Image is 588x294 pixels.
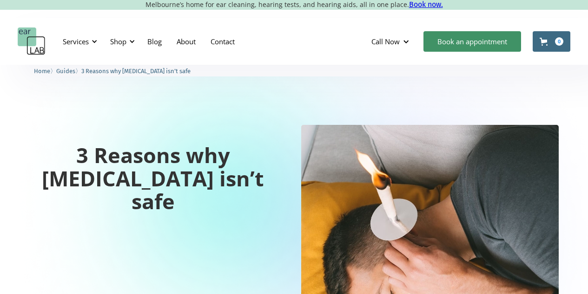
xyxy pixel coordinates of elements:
div: 0 [555,37,563,46]
a: About [169,28,203,55]
li: 〉 [56,66,81,76]
a: Contact [203,28,242,55]
div: Services [63,37,89,46]
a: Home [34,66,50,75]
h1: 3 Reasons why [MEDICAL_DATA] isn’t safe [29,144,277,213]
div: Services [57,27,100,55]
div: Call Now [371,37,400,46]
a: home [18,27,46,55]
a: Guides [56,66,75,75]
li: 〉 [34,66,56,76]
span: Home [34,68,50,75]
span: Guides [56,68,75,75]
a: Blog [140,28,169,55]
a: Book an appointment [423,31,521,52]
div: Call Now [364,27,419,55]
a: Open cart [533,31,570,52]
div: Shop [105,27,138,55]
a: 3 Reasons why [MEDICAL_DATA] isn’t safe [81,66,191,75]
span: 3 Reasons why [MEDICAL_DATA] isn’t safe [81,68,191,75]
div: Shop [110,37,126,46]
